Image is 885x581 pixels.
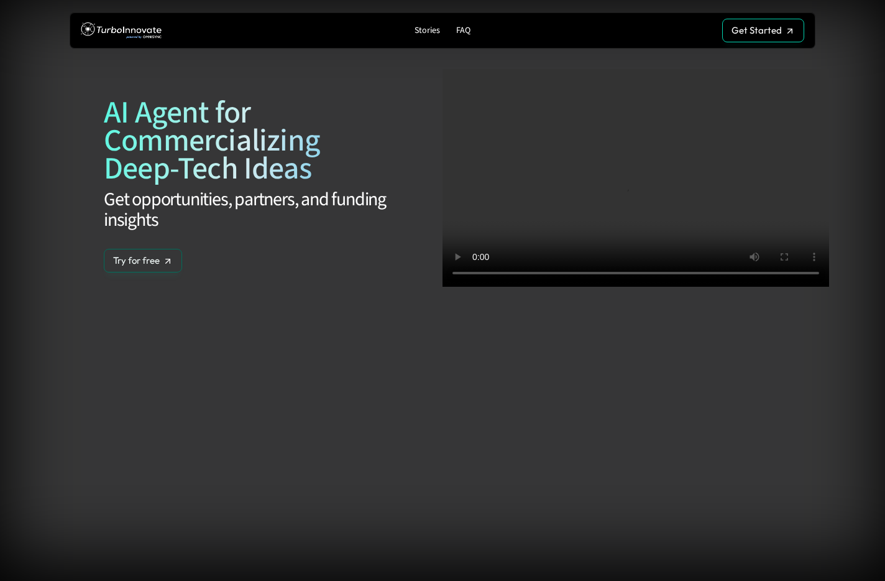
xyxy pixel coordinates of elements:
p: Stories [415,26,440,36]
a: FAQ [451,22,475,39]
a: Get Started [722,19,804,42]
a: Stories [410,22,445,39]
img: TurboInnovate Logo [81,19,162,42]
p: FAQ [456,26,470,36]
p: Get Started [731,25,782,36]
